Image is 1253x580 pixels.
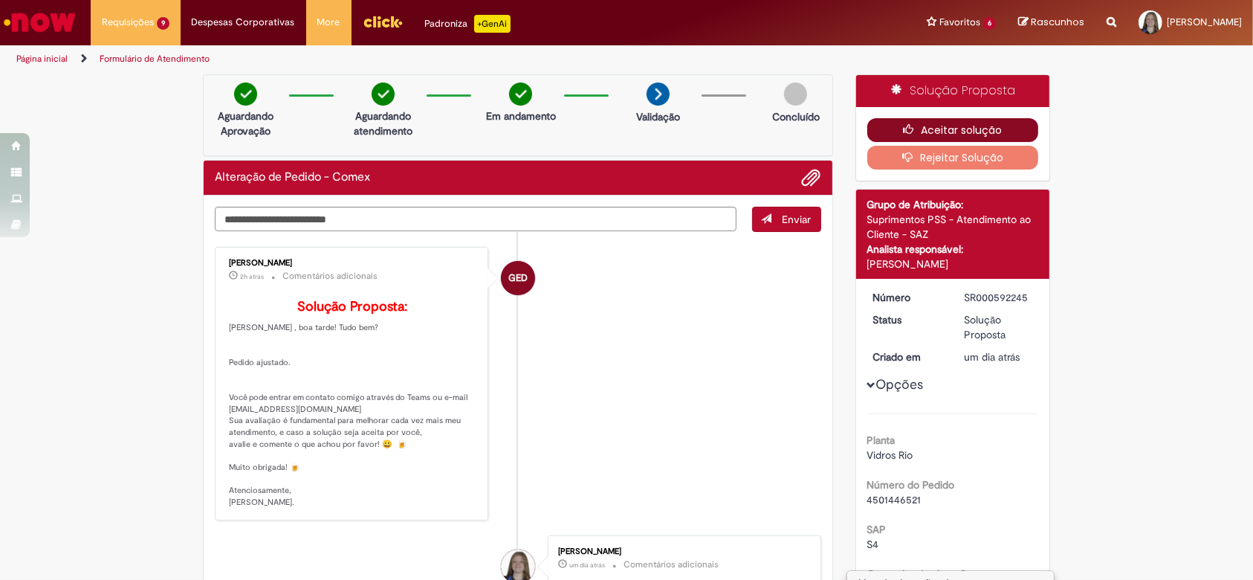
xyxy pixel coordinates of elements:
[862,349,953,364] dt: Criado em
[636,109,680,124] p: Validação
[867,538,879,551] span: S4
[964,290,1033,305] div: SR000592245
[474,15,511,33] p: +GenAi
[856,75,1050,107] div: Solução Proposta
[867,434,896,447] b: Planta
[1031,15,1084,29] span: Rascunhos
[752,207,821,232] button: Enviar
[983,17,996,30] span: 6
[647,83,670,106] img: arrow-next.png
[802,168,821,187] button: Adicionar anexos
[1167,16,1242,28] span: [PERSON_NAME]
[240,272,264,281] span: 2h atrás
[240,272,264,281] time: 30/09/2025 13:16:53
[1018,16,1084,30] a: Rascunhos
[624,558,719,571] small: Comentários adicionais
[783,213,812,226] span: Enviar
[229,259,476,268] div: [PERSON_NAME]
[867,197,1039,212] div: Grupo de Atribuição:
[234,83,257,106] img: check-circle-green.png
[964,349,1033,364] div: 29/09/2025 14:32:44
[486,109,556,123] p: Em andamento
[100,53,210,65] a: Formulário de Atendimento
[102,15,154,30] span: Requisições
[867,146,1039,170] button: Rejeitar Solução
[1,7,78,37] img: ServiceNow
[297,298,407,315] b: Solução Proposta:
[862,312,953,327] dt: Status
[215,207,736,232] textarea: Digite sua mensagem aqui...
[867,212,1039,242] div: Suprimentos PSS - Atendimento ao Cliente - SAZ
[569,561,605,570] span: um dia atrás
[317,15,340,30] span: More
[229,300,476,509] p: [PERSON_NAME] , boa tarde! Tudo bem? Pedido ajustado. Você pode entrar em contato comigo através ...
[867,118,1039,142] button: Aceitar solução
[862,290,953,305] dt: Número
[210,109,282,138] p: Aguardando Aprovação
[558,547,806,556] div: [PERSON_NAME]
[282,270,378,283] small: Comentários adicionais
[16,53,68,65] a: Página inicial
[425,15,511,33] div: Padroniza
[867,257,1039,271] div: [PERSON_NAME]
[867,493,922,506] span: 4501446521
[157,17,169,30] span: 9
[215,171,370,184] h2: Alteração de Pedido - Comex Histórico de tíquete
[11,45,824,73] ul: Trilhas de página
[867,523,887,536] b: SAP
[363,10,403,33] img: click_logo_yellow_360x200.png
[192,15,295,30] span: Despesas Corporativas
[964,350,1020,364] time: 29/09/2025 14:32:44
[964,312,1033,342] div: Solução Proposta
[784,83,807,106] img: img-circle-grey.png
[347,109,419,138] p: Aguardando atendimento
[867,242,1039,257] div: Analista responsável:
[569,561,605,570] time: 29/09/2025 15:28:58
[501,261,535,295] div: Gabriele Estefane Da Silva
[867,448,913,462] span: Vidros Rio
[772,109,820,124] p: Concluído
[964,350,1020,364] span: um dia atrás
[508,260,528,296] span: GED
[509,83,532,106] img: check-circle-green.png
[867,478,955,492] b: Número do Pedido
[939,15,980,30] span: Favoritos
[372,83,395,106] img: check-circle-green.png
